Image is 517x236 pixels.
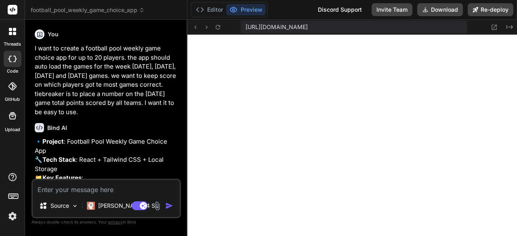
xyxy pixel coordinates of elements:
span: privacy [108,219,123,224]
label: threads [4,41,21,48]
label: Upload [5,126,20,133]
img: Pick Models [71,203,78,209]
p: 🔹 : Football Pool Weekly Game Choice App 🔧 : React + Tailwind CSS + Local Storage 📁 : [35,137,179,183]
button: Preview [226,4,266,15]
p: I want to create a football pool weekly game choice app for up to 20 players. the app should auto... [35,44,179,117]
strong: Project [42,138,64,145]
img: Claude 4 Sonnet [87,202,95,210]
img: attachment [153,201,162,211]
span: [URL][DOMAIN_NAME] [246,23,308,31]
label: code [7,68,18,75]
button: Re-deploy [468,3,513,16]
h6: You [48,30,59,38]
button: Editor [193,4,226,15]
p: Always double-check its answers. Your in Bind [32,218,181,226]
div: Discord Support [313,3,367,16]
img: settings [6,209,19,223]
img: icon [165,202,173,210]
h6: Bind AI [47,124,67,132]
p: [PERSON_NAME] 4 S.. [98,202,158,210]
strong: Key Features [42,174,82,182]
span: football_pool_weekly_game_choice_app [31,6,145,14]
iframe: Preview [187,35,517,236]
p: Source [50,202,69,210]
button: Invite Team [372,3,412,16]
strong: Tech Stack [42,156,76,163]
label: GitHub [5,96,20,103]
button: Download [417,3,463,16]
